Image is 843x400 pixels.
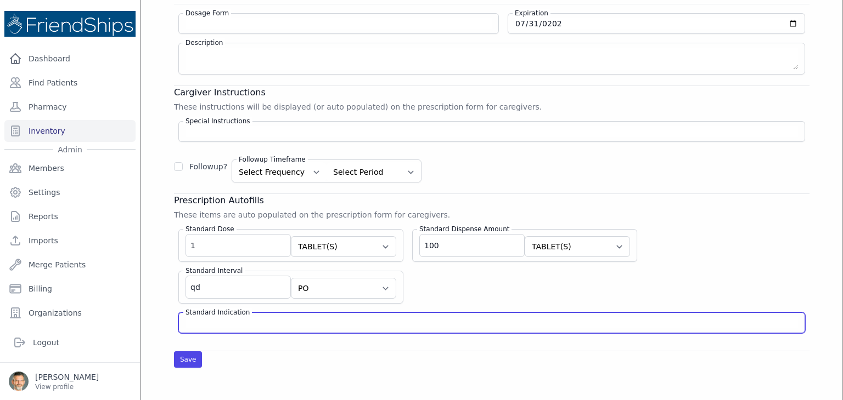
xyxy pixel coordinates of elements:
[417,225,512,233] label: Standard Dispense Amount
[183,308,252,317] label: Standard Indication
[9,332,131,353] a: Logout
[4,120,136,142] a: Inventory
[4,181,136,203] a: Settings
[35,372,99,382] p: [PERSON_NAME]
[183,225,237,233] label: Standard Dose
[174,351,202,368] button: Save
[174,86,810,99] h3: Cargiver Instructions
[4,72,136,94] a: Find Patients
[237,155,308,164] label: Followup Timeframe
[183,266,245,275] label: Standard Interval
[4,48,136,70] a: Dashboard
[183,117,252,125] label: Special Instructions
[9,372,131,391] a: [PERSON_NAME] View profile
[189,162,227,171] label: Followup?
[4,254,136,276] a: Merge Patients
[183,38,225,47] label: Description
[4,205,136,227] a: Reports
[53,144,87,155] span: Admin
[4,302,136,324] a: Organizations
[174,209,543,220] p: These items are auto populated on the prescription form for caregivers.
[183,9,231,18] label: Dosage Form
[174,194,810,207] h3: Prescription Autofills
[174,101,543,112] p: These instructions will be displayed (or auto populated) on the prescription form for caregivers.
[4,11,136,37] img: Medical Missions EMR
[513,9,550,18] label: Expiration
[4,96,136,118] a: Pharmacy
[4,278,136,300] a: Billing
[4,230,136,252] a: Imports
[35,382,99,391] p: View profile
[4,157,136,179] a: Members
